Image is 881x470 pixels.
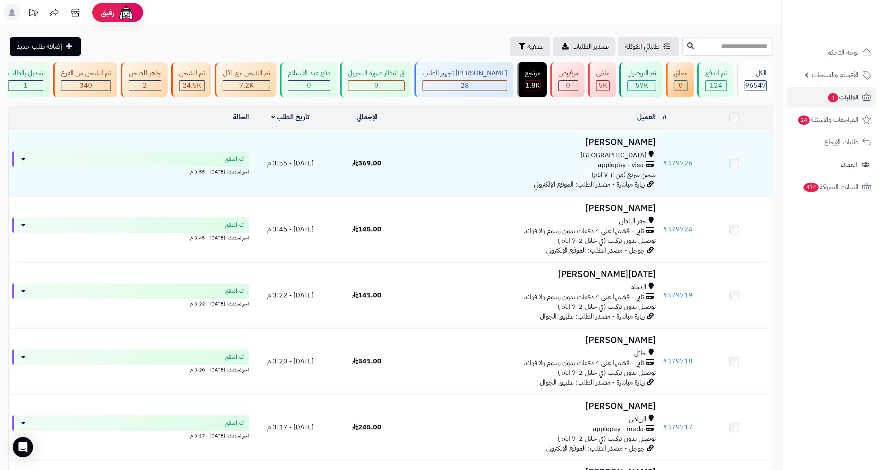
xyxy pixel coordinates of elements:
span: 0 [566,80,571,91]
span: 24 [798,115,811,125]
span: جوجل - مصدر الطلب: الموقع الإلكتروني [547,245,645,256]
div: تم الشحن من الفرع [61,69,111,78]
div: 24497 [180,81,204,91]
a: طلبات الإرجاع [787,132,876,152]
a: العميل [638,112,656,122]
button: تصفية [510,37,550,56]
span: 1 [828,93,839,103]
span: 7.2K [239,80,254,91]
span: 0 [374,80,378,91]
span: 414 [803,182,819,192]
div: ملغي [596,69,610,78]
span: 28 [461,80,469,91]
span: تصفية [527,41,544,52]
div: [PERSON_NAME] تجهيز الطلب [423,69,507,78]
span: الطلبات [827,91,859,103]
span: توصيل بدون تركيب (في خلال 2-7 ايام ) [558,434,656,444]
div: مرفوض [558,69,578,78]
div: الكل [745,69,767,78]
span: 96547 [745,80,766,91]
span: توصيل بدون تركيب (في خلال 2-7 ايام ) [558,302,656,312]
a: الحالة [233,112,249,122]
span: رفيق [101,8,114,18]
span: إضافة طلب جديد [17,41,62,52]
span: زيارة مباشرة - مصدر الطلب: تطبيق الجوال [540,311,645,322]
h3: [PERSON_NAME] [409,137,656,147]
span: 541.00 [352,356,381,366]
div: جاهز للشحن [129,69,161,78]
span: 141.00 [352,290,381,300]
span: [DATE] - 3:55 م [267,158,314,168]
div: تم الدفع [705,69,727,78]
a: طلباتي المُوكلة [618,37,679,56]
span: 369.00 [352,158,381,168]
a: تم الشحن 24.5K [169,62,213,97]
span: تم الدفع [225,419,244,427]
span: # [663,158,668,168]
div: اخر تحديث: [DATE] - 3:17 م [12,431,249,440]
a: دفع عند الاستلام 0 [278,62,338,97]
a: تصدير الطلبات [553,37,616,56]
span: # [663,290,668,300]
div: اخر تحديث: [DATE] - 3:20 م [12,365,249,374]
div: اخر تحديث: [DATE] - 3:55 م [12,167,249,176]
a: [PERSON_NAME] تجهيز الطلب 28 [413,62,515,97]
a: الكل96547 [735,62,775,97]
a: مرفوض 0 [549,62,586,97]
a: في انتظار صورة التحويل 0 [338,62,413,97]
span: الرياض [629,415,647,424]
span: [DATE] - 3:45 م [267,224,314,234]
span: توصيل بدون تركيب (في خلال 2-7 ايام ) [558,236,656,246]
div: في انتظار صورة التحويل [348,69,405,78]
div: اخر تحديث: [DATE] - 3:22 م [12,299,249,308]
div: 0 [288,81,330,91]
a: #379717 [663,422,693,432]
div: 0 [348,81,404,91]
div: 28 [423,81,507,91]
a: لوحة التحكم [787,42,876,63]
a: مرتجع 1.8K [515,62,549,97]
a: تحديثات المنصة [22,4,44,23]
div: 0 [674,81,687,91]
span: تابي - قسّمها على 4 دفعات بدون رسوم ولا فوائد [525,358,644,368]
img: ai-face.png [118,4,135,21]
span: 124 [710,80,723,91]
span: زيارة مباشرة - مصدر الطلب: تطبيق الجوال [540,377,645,388]
a: # [663,112,667,122]
span: توصيل بدون تركيب (في خلال 2-7 ايام ) [558,368,656,378]
img: logo-2.png [823,10,873,28]
span: 245.00 [352,422,381,432]
a: #379726 [663,158,693,168]
span: 0 [307,80,311,91]
span: الدمام [631,283,647,292]
span: تابي - قسّمها على 4 دفعات بدون رسوم ولا فوائد [525,292,644,302]
span: تصدير الطلبات [572,41,609,52]
span: [DATE] - 3:22 م [267,290,314,300]
div: مرتجع [525,69,541,78]
span: 145.00 [352,224,381,234]
div: 124 [706,81,726,91]
a: الطلبات1 [787,87,876,107]
div: تم الشحن مع ناقل [223,69,270,78]
a: تم التوصيل 57K [618,62,664,97]
div: 7222 [223,81,270,91]
a: #379718 [663,356,693,366]
div: معلق [674,69,688,78]
a: #379724 [663,224,693,234]
a: إضافة طلب جديد [10,37,81,56]
div: تم التوصيل [627,69,656,78]
span: السلات المتروكة [803,181,859,193]
div: 57046 [628,81,656,91]
span: 24.5K [183,80,202,91]
span: # [663,422,668,432]
span: المراجعات والأسئلة [797,114,859,126]
a: جاهز للشحن 2 [119,62,169,97]
span: [DATE] - 3:20 م [267,356,314,366]
span: 2 [143,80,147,91]
div: 2 [129,81,161,91]
span: تابي - قسّمها على 4 دفعات بدون رسوم ولا فوائد [525,226,644,236]
span: جوجل - مصدر الطلب: الموقع الإلكتروني [547,443,645,454]
a: معلق 0 [664,62,696,97]
h3: [PERSON_NAME] [409,203,656,213]
a: تاريخ الطلب [271,112,310,122]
